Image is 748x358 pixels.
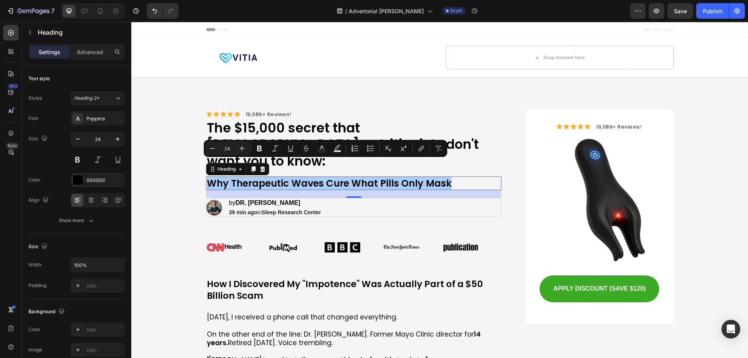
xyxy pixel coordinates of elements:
[85,144,106,151] div: Heading
[86,326,123,333] div: Add...
[28,261,41,268] div: Width
[77,48,103,56] p: Advanced
[115,89,160,96] span: 19,089+ Reviews!
[703,7,722,15] div: Publish
[76,334,370,342] p: "[PERSON_NAME], "
[76,308,370,325] p: On the other end of the line: Dr. [PERSON_NAME]. Former Mayo Clinic director for Retired [DATE]. ...
[98,187,190,194] p: in
[450,7,462,14] span: Draft
[28,307,66,317] div: Background
[75,178,91,194] img: gempages_581674181997888244-d201a8eb-6b5a-4c3a-8848-b214589678e5.png
[39,48,60,56] p: Settings
[134,221,170,231] img: [object Object]
[98,187,126,194] strong: 39 min ago
[3,3,58,19] button: 7
[75,217,111,234] img: [object Object]
[28,326,41,333] div: Color
[193,215,229,236] img: [object Object]
[28,134,49,144] div: Size
[696,3,729,19] button: Publish
[71,258,125,272] input: Auto
[86,282,123,289] div: Add...
[465,101,510,109] span: 19,089+ Reviews!
[86,115,123,122] div: Poppins
[131,187,190,194] strong: Sleep Research Center
[75,155,370,168] h1: Rich Text Editor. Editing area: main
[76,98,370,148] p: The $15,000 secret that [DEMOGRAPHIC_DATA] nutritionists don't want you to know:
[75,97,370,149] h1: Rich Text Editor. Editing area: main
[98,177,190,185] p: by
[422,261,514,273] p: APPLY DISCOUNT (SAVE $120)
[38,28,122,37] p: Heading
[667,3,693,19] button: Save
[86,347,123,354] div: Add...
[28,213,125,227] button: Show more
[59,217,95,224] div: Show more
[86,177,123,184] div: 000000
[132,333,294,343] strong: I need to tell you something before it's too late.
[311,218,347,233] img: Alt image
[28,75,50,82] div: Text style
[7,83,19,89] div: 450
[71,91,125,105] button: Heading 2*
[76,291,370,300] p: [DATE], I received a phone call that changed everything.
[28,242,49,252] div: Size
[674,8,687,14] span: Save
[408,254,528,280] button: <p>APPLY DISCOUNT (SAVE $120)</p>
[104,178,169,184] strong: DR. [PERSON_NAME]
[6,143,19,149] div: Beta
[722,320,740,339] div: Open Intercom Messenger
[76,308,349,326] strong: 14 years.
[349,7,424,15] span: Advertorial [PERSON_NAME]
[76,257,370,280] p: How I Discovered My "Impotence" Was Actually Part of a $50 Billion Scam
[345,7,347,15] span: /
[401,110,535,244] img: gempages_581674181997888244-afb566f0-e8c8-47cb-9c79-e7b0ce0edb4d.png
[28,176,41,183] div: Color
[51,6,55,16] p: 7
[28,195,50,206] div: Align
[28,282,46,289] div: Padding
[252,223,288,228] img: [object Object]
[131,22,748,358] iframe: Design area
[204,140,447,157] div: Editor contextual toolbar
[147,3,178,19] div: Undo/Redo
[412,33,453,39] div: Drop element here
[28,115,38,122] div: Font
[28,346,42,353] div: Image
[28,95,42,102] div: Styles
[74,95,99,102] span: Heading 2*
[76,155,370,168] p: Why Therapeutic Waves Cure What Pills Only Mask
